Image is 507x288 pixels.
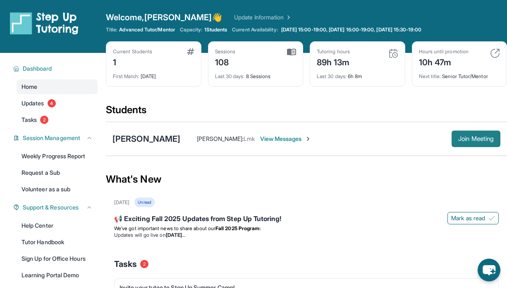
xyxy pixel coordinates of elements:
[458,136,494,141] span: Join Meeting
[113,68,194,80] div: [DATE]
[452,131,500,147] button: Join Meeting
[17,218,98,233] a: Help Center
[23,134,80,142] span: Session Management
[10,12,79,35] img: logo
[317,55,350,68] div: 89h 13m
[113,73,139,79] span: First Match :
[204,26,227,33] span: 1 Students
[134,198,154,207] div: Unread
[215,225,261,231] strong: Fall 2025 Program:
[187,48,194,55] img: card
[17,165,98,180] a: Request a Sub
[419,55,469,68] div: 10h 47m
[22,83,37,91] span: Home
[388,48,398,58] img: card
[22,116,37,124] span: Tasks
[113,55,152,68] div: 1
[488,215,495,221] img: Mark as read
[419,48,469,55] div: Hours until promotion
[113,48,152,55] div: Current Students
[215,48,236,55] div: Sessions
[197,135,244,142] span: [PERSON_NAME] :
[215,55,236,68] div: 108
[106,12,222,23] span: Welcome, [PERSON_NAME] 👋
[451,214,485,222] span: Mark as read
[180,26,203,33] span: Capacity:
[419,68,500,80] div: Senior Tutor/Mentor
[114,232,499,238] li: Updates will go live on
[106,26,117,33] span: Title:
[17,96,98,111] a: Updates4
[19,134,93,142] button: Session Management
[244,135,255,142] span: Lmk
[23,64,52,73] span: Dashboard
[114,258,137,270] span: Tasks
[17,182,98,197] a: Volunteer as a sub
[478,259,500,281] button: chat-button
[317,68,398,80] div: 6h 8m
[17,268,98,283] a: Learning Portal Demo
[215,68,297,80] div: 8 Sessions
[114,214,499,225] div: 📢 Exciting Fall 2025 Updates from Step Up Tutoring!
[17,79,98,94] a: Home
[112,133,180,145] div: [PERSON_NAME]
[17,149,98,164] a: Weekly Progress Report
[114,199,129,206] div: [DATE]
[284,13,292,21] img: Chevron Right
[166,232,185,238] strong: [DATE]
[106,103,507,121] div: Students
[140,260,148,268] span: 2
[287,48,296,56] img: card
[106,161,507,198] div: What's New
[17,251,98,266] a: Sign Up for Office Hours
[232,26,277,33] span: Current Availability:
[17,235,98,250] a: Tutor Handbook
[22,99,44,107] span: Updates
[40,116,48,124] span: 2
[281,26,421,33] span: [DATE] 15:00-19:00, [DATE] 16:00-19:00, [DATE] 15:30-19:00
[48,99,56,107] span: 4
[317,73,347,79] span: Last 30 days :
[19,64,93,73] button: Dashboard
[17,112,98,127] a: Tasks2
[23,203,79,212] span: Support & Resources
[114,225,215,231] span: We’ve got important news to share about our
[280,26,423,33] a: [DATE] 15:00-19:00, [DATE] 16:00-19:00, [DATE] 15:30-19:00
[119,26,175,33] span: Advanced Tutor/Mentor
[19,203,93,212] button: Support & Resources
[260,135,312,143] span: View Messages
[490,48,500,58] img: card
[317,48,350,55] div: Tutoring hours
[305,136,311,142] img: Chevron-Right
[419,73,441,79] span: Next title :
[234,13,292,21] a: Update Information
[215,73,245,79] span: Last 30 days :
[447,212,499,224] button: Mark as read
